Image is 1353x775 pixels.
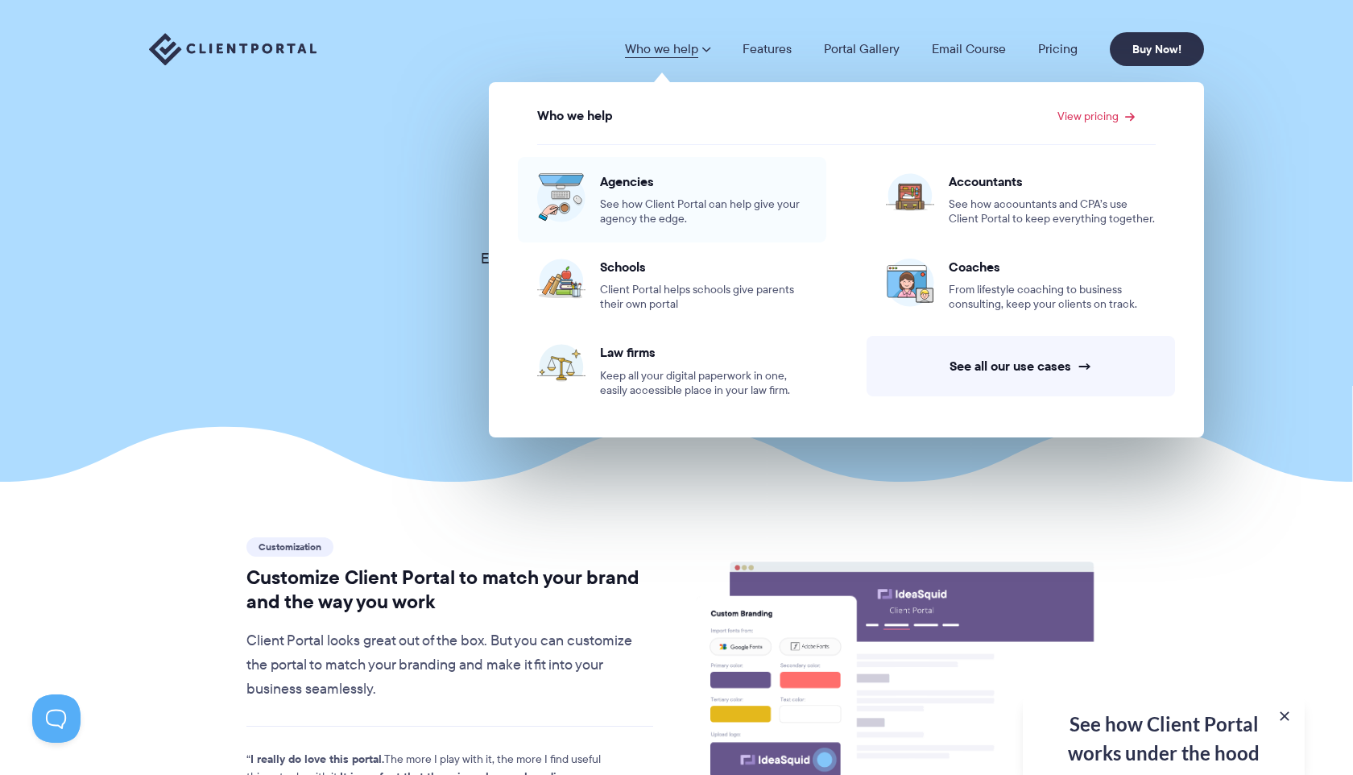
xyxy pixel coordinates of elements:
[489,82,1204,437] ul: Who we help
[246,537,333,557] span: Customization
[537,109,613,123] span: Who we help
[498,129,1195,414] ul: View pricing
[250,750,384,768] strong: I really do love this portal.
[600,283,807,312] span: Client Portal helps schools give parents their own portal
[246,629,653,702] p: Client Portal looks great out of the box. But you can customize the portal to match your branding...
[743,43,792,56] a: Features
[932,43,1006,56] a: Email Course
[246,566,653,614] h2: Customize Client Portal to match your brand and the way you work
[949,283,1156,312] span: From lifestyle coaching to business consulting, keep your clients on track.
[867,336,1175,396] a: See all our use cases
[600,259,807,275] span: Schools
[824,43,900,56] a: Portal Gallery
[32,694,81,743] iframe: Toggle Customer Support
[600,369,807,398] span: Keep all your digital paperwork in one, easily accessible place in your law firm.
[949,259,1156,275] span: Coaches
[455,247,898,296] p: Each feature in has been thoughtfully designed to give you the most simple – yet powerful – porta...
[600,197,807,226] span: See how Client Portal can help give your agency the edge.
[625,43,710,56] a: Who we help
[1057,110,1135,122] a: View pricing
[600,173,807,189] span: Agencies
[949,197,1156,226] span: See how accountants and CPA’s use Client Portal to keep everything together.
[1038,43,1078,56] a: Pricing
[600,344,807,360] span: Law firms
[455,145,898,230] h1: Simple yet powerful features
[1078,358,1092,375] span: →
[949,173,1156,189] span: Accountants
[1110,32,1204,66] a: Buy Now!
